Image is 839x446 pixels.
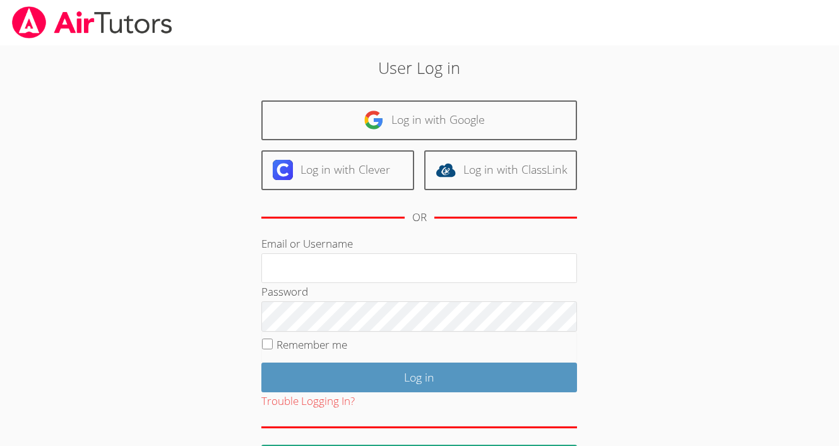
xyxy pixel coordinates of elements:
a: Log in with Google [261,100,577,140]
img: clever-logo-6eab21bc6e7a338710f1a6ff85c0baf02591cd810cc4098c63d3a4b26e2feb20.svg [273,160,293,180]
img: airtutors_banner-c4298cdbf04f3fff15de1276eac7730deb9818008684d7c2e4769d2f7ddbe033.png [11,6,174,39]
label: Remember me [277,337,347,352]
label: Email or Username [261,236,353,251]
img: classlink-logo-d6bb404cc1216ec64c9a2012d9dc4662098be43eaf13dc465df04b49fa7ab582.svg [436,160,456,180]
h2: User Log in [193,56,646,80]
label: Password [261,284,308,299]
a: Log in with Clever [261,150,414,190]
img: google-logo-50288ca7cdecda66e5e0955fdab243c47b7ad437acaf1139b6f446037453330a.svg [364,110,384,130]
a: Log in with ClassLink [424,150,577,190]
input: Log in [261,363,577,392]
div: OR [412,208,427,227]
button: Trouble Logging In? [261,392,355,411]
